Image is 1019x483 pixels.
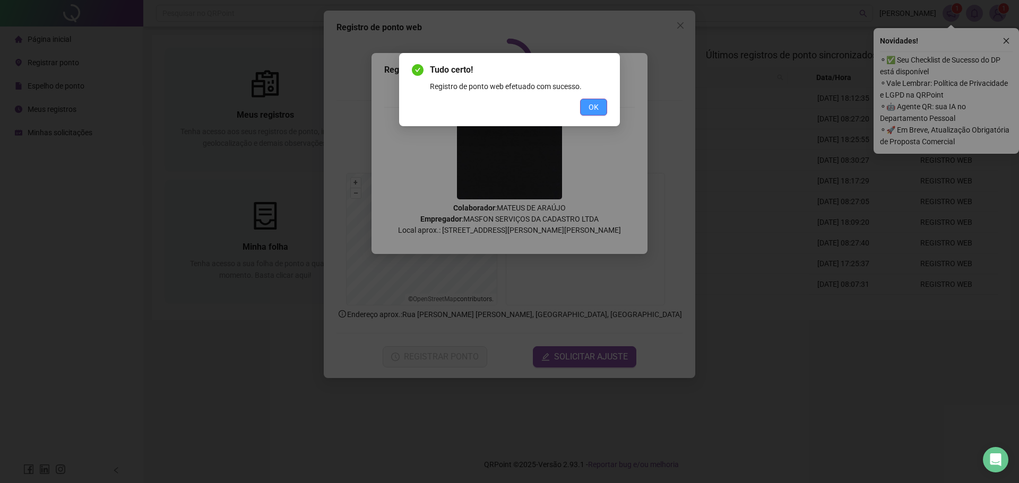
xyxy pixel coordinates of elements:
[430,64,607,76] span: Tudo certo!
[430,81,607,92] div: Registro de ponto web efetuado com sucesso.
[580,99,607,116] button: OK
[589,101,599,113] span: OK
[983,447,1008,472] div: Open Intercom Messenger
[412,64,424,76] span: check-circle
